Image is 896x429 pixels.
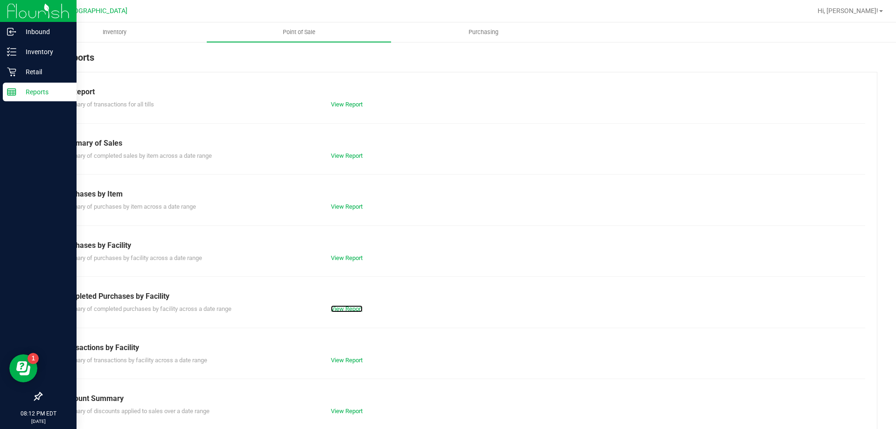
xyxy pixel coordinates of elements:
[16,86,72,98] p: Reports
[60,101,154,108] span: Summary of transactions for all tills
[331,203,363,210] a: View Report
[4,418,72,425] p: [DATE]
[60,86,858,98] div: Till Report
[60,342,858,353] div: Transactions by Facility
[391,22,575,42] a: Purchasing
[16,26,72,37] p: Inbound
[7,67,16,77] inline-svg: Retail
[270,28,328,36] span: Point of Sale
[60,305,231,312] span: Summary of completed purchases by facility across a date range
[207,22,391,42] a: Point of Sale
[9,354,37,382] iframe: Resource center
[331,305,363,312] a: View Report
[22,22,207,42] a: Inventory
[331,152,363,159] a: View Report
[28,353,39,364] iframe: Resource center unread badge
[60,203,196,210] span: Summary of purchases by item across a date range
[41,50,877,72] div: POS Reports
[60,357,207,364] span: Summary of transactions by facility across a date range
[4,409,72,418] p: 08:12 PM EDT
[331,101,363,108] a: View Report
[63,7,127,15] span: [GEOGRAPHIC_DATA]
[60,254,202,261] span: Summary of purchases by facility across a date range
[16,66,72,77] p: Retail
[7,27,16,36] inline-svg: Inbound
[331,357,363,364] a: View Report
[60,291,858,302] div: Completed Purchases by Facility
[60,189,858,200] div: Purchases by Item
[60,408,210,415] span: Summary of discounts applied to sales over a date range
[331,408,363,415] a: View Report
[456,28,511,36] span: Purchasing
[16,46,72,57] p: Inventory
[60,240,858,251] div: Purchases by Facility
[60,152,212,159] span: Summary of completed sales by item across a date range
[60,393,858,404] div: Discount Summary
[7,47,16,56] inline-svg: Inventory
[90,28,139,36] span: Inventory
[818,7,878,14] span: Hi, [PERSON_NAME]!
[7,87,16,97] inline-svg: Reports
[331,254,363,261] a: View Report
[60,138,858,149] div: Summary of Sales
